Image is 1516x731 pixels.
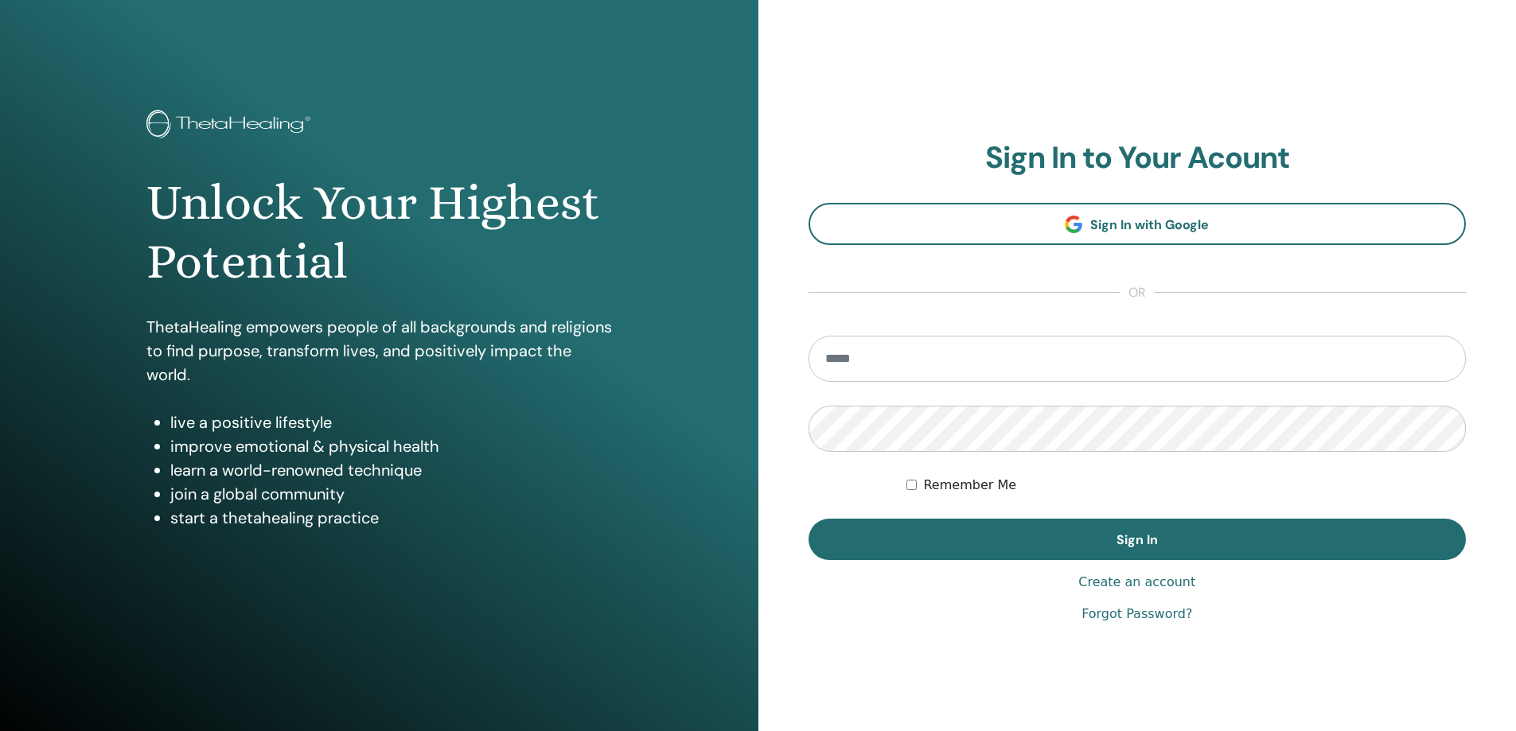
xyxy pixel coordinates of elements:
label: Remember Me [923,476,1016,495]
a: Sign In with Google [809,203,1467,245]
p: ThetaHealing empowers people of all backgrounds and religions to find purpose, transform lives, a... [146,315,612,387]
li: improve emotional & physical health [170,434,612,458]
span: Sign In [1117,531,1158,548]
a: Forgot Password? [1081,605,1192,624]
a: Create an account [1078,573,1195,592]
li: start a thetahealing practice [170,506,612,530]
li: join a global community [170,482,612,506]
div: Keep me authenticated indefinitely or until I manually logout [906,476,1466,495]
h1: Unlock Your Highest Potential [146,173,612,292]
span: or [1120,283,1154,302]
li: live a positive lifestyle [170,410,612,434]
h2: Sign In to Your Acount [809,140,1467,177]
li: learn a world-renowned technique [170,458,612,482]
button: Sign In [809,519,1467,560]
span: Sign In with Google [1090,216,1209,233]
